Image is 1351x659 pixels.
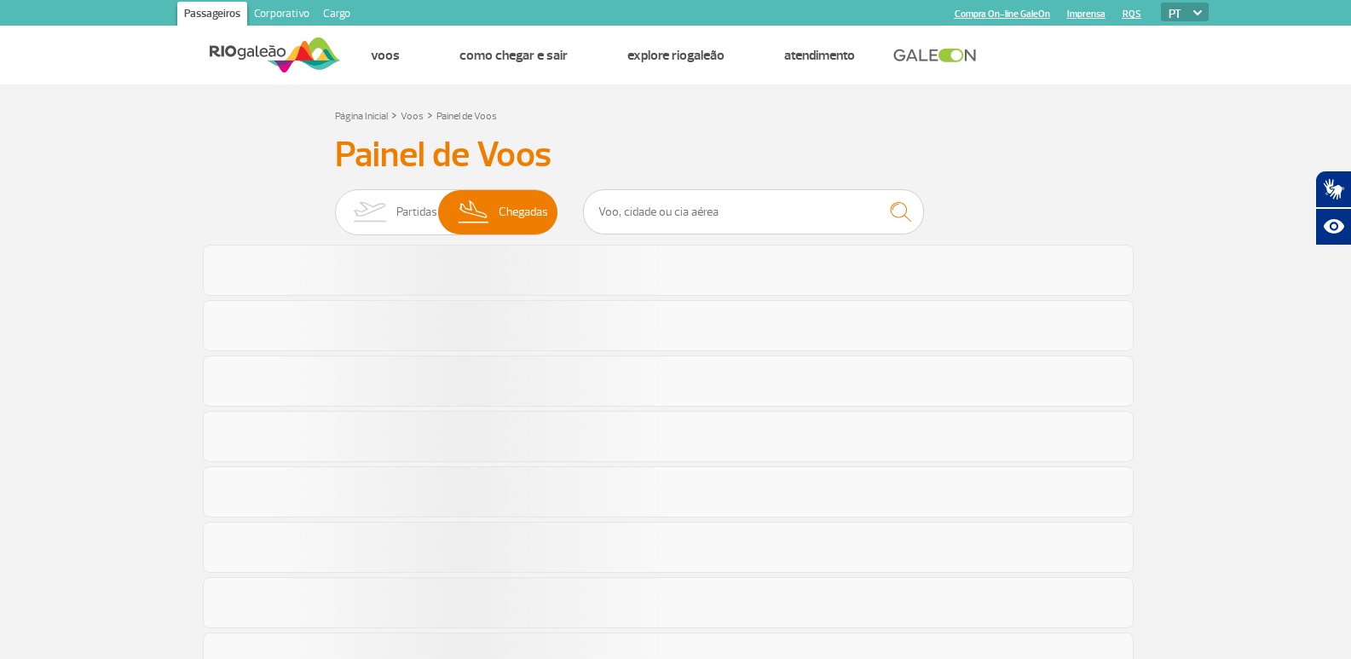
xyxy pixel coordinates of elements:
[955,9,1050,20] a: Compra On-line GaleOn
[449,190,499,234] img: slider-desembarque
[436,110,497,123] a: Painel de Voos
[583,189,924,234] input: Voo, cidade ou cia aérea
[247,2,316,29] a: Corporativo
[627,47,725,64] a: Explore RIOgaleão
[1315,171,1351,208] button: Abrir tradutor de língua de sinais.
[371,47,400,64] a: Voos
[343,190,396,234] img: slider-embarque
[784,47,855,64] a: Atendimento
[1315,171,1351,246] div: Plugin de acessibilidade da Hand Talk.
[396,190,437,234] span: Partidas
[1315,208,1351,246] button: Abrir recursos assistivos.
[1067,9,1106,20] a: Imprensa
[335,134,1017,176] h3: Painel de Voos
[316,2,357,29] a: Cargo
[459,47,568,64] a: Como chegar e sair
[391,105,397,124] a: >
[1123,9,1141,20] a: RQS
[401,110,424,123] a: Voos
[427,105,433,124] a: >
[499,190,548,234] span: Chegadas
[335,110,388,123] a: Página Inicial
[177,2,247,29] a: Passageiros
